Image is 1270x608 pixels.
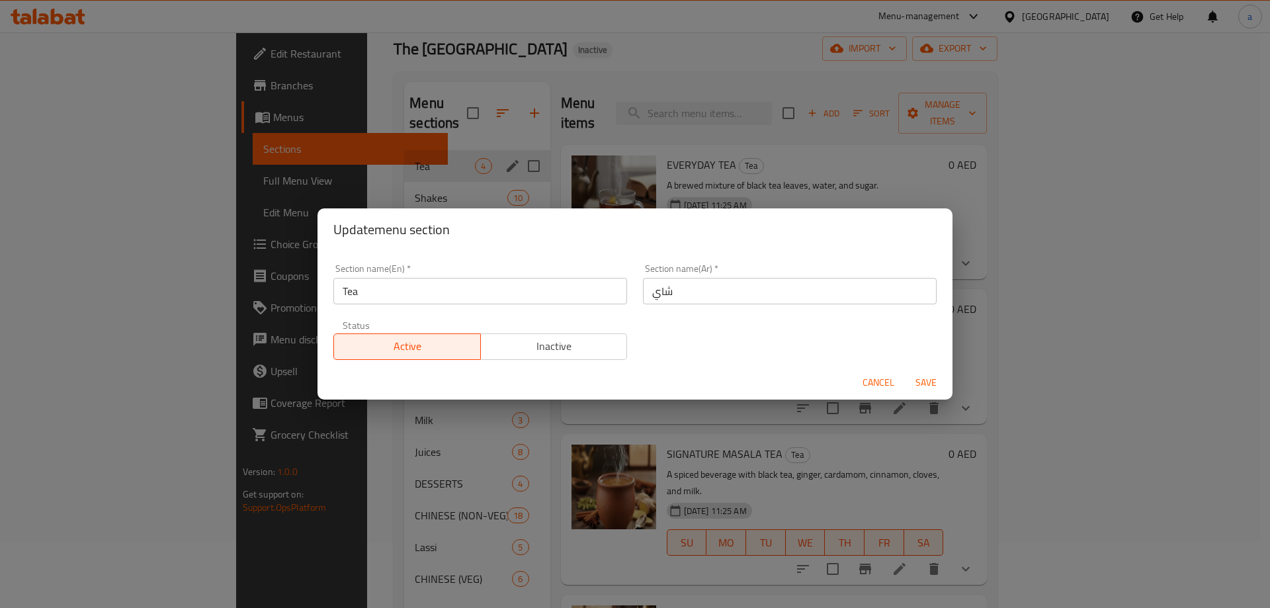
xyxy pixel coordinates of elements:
[333,333,481,360] button: Active
[480,333,628,360] button: Inactive
[643,278,937,304] input: Please enter section name(ar)
[333,219,937,240] h2: Update menu section
[905,370,947,395] button: Save
[857,370,900,395] button: Cancel
[333,278,627,304] input: Please enter section name(en)
[863,374,894,391] span: Cancel
[910,374,942,391] span: Save
[339,337,476,356] span: Active
[486,337,622,356] span: Inactive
